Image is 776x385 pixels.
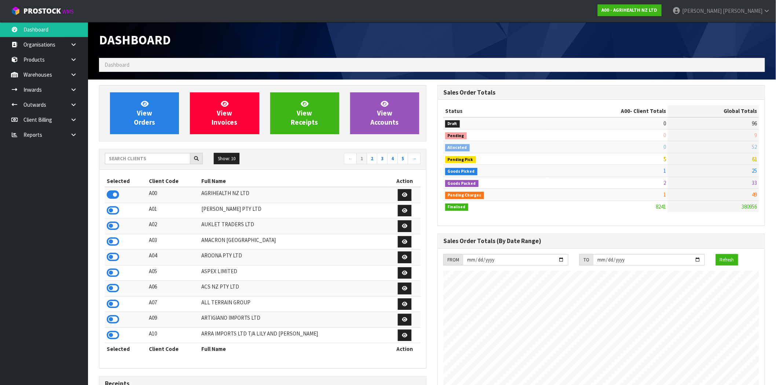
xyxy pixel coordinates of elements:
[105,61,129,68] span: Dashboard
[200,281,389,297] td: ACS NZ PTY LTD
[663,143,666,150] span: 0
[752,155,757,162] span: 61
[212,99,237,127] span: View Invoices
[663,191,666,198] span: 1
[214,153,239,165] button: Show: 10
[134,99,155,127] span: View Orders
[445,192,484,199] span: Pending Charges
[752,191,757,198] span: 49
[200,327,389,343] td: ARRA IMPORTS LTD T/A LILY AND [PERSON_NAME]
[200,175,389,187] th: Full Name
[356,153,367,165] a: 1
[656,203,666,210] span: 8241
[443,254,463,266] div: FROM
[200,187,389,203] td: AGRIHEALTH NZ LTD
[200,250,389,265] td: AROONA PTY LTD
[147,175,200,187] th: Client Code
[443,238,759,245] h3: Sales Order Totals (By Date Range)
[268,153,421,166] nav: Page navigation
[445,120,460,128] span: Draft
[598,4,662,16] a: A00 - AGRIHEALTH NZ LTD
[147,312,200,328] td: A09
[755,132,757,139] span: 9
[350,92,419,134] a: ViewAccounts
[389,343,421,355] th: Action
[200,234,389,250] td: AMACRON [GEOGRAPHIC_DATA]
[147,234,200,250] td: A03
[663,167,666,174] span: 1
[291,99,318,127] span: View Receipts
[752,167,757,174] span: 25
[190,92,259,134] a: ViewInvoices
[445,144,470,151] span: Allocated
[443,89,759,96] h3: Sales Order Totals
[445,132,467,140] span: Pending
[663,132,666,139] span: 0
[445,203,468,211] span: Finalised
[105,343,147,355] th: Selected
[445,180,479,187] span: Goods Packed
[716,254,738,266] button: Refresh
[200,312,389,328] td: ARTIGIANO IMPORTS LTD
[445,156,476,164] span: Pending Pick
[147,296,200,312] td: A07
[443,105,548,117] th: Status
[742,203,757,210] span: 380956
[663,120,666,127] span: 0
[200,219,389,234] td: AUKLET TRADERS LTD
[200,265,389,281] td: ASPEX LIMITED
[344,153,357,165] a: ←
[398,153,408,165] a: 5
[367,153,377,165] a: 2
[663,179,666,186] span: 2
[200,296,389,312] td: ALL TERRAIN GROUP
[147,203,200,219] td: A01
[663,155,666,162] span: 5
[387,153,398,165] a: 4
[105,153,190,164] input: Search clients
[147,265,200,281] td: A05
[445,168,477,175] span: Goods Picked
[668,105,759,117] th: Global Totals
[23,6,61,16] span: ProStock
[62,8,74,15] small: WMS
[147,219,200,234] td: A02
[200,343,389,355] th: Full Name
[147,187,200,203] td: A00
[147,327,200,343] td: A10
[99,32,171,48] span: Dashboard
[682,7,722,14] span: [PERSON_NAME]
[11,6,20,15] img: cube-alt.png
[579,254,593,266] div: TO
[548,105,668,117] th: - Client Totals
[621,107,630,114] span: A00
[389,175,421,187] th: Action
[200,203,389,219] td: [PERSON_NAME] PTY LTD
[105,175,147,187] th: Selected
[752,143,757,150] span: 52
[752,179,757,186] span: 33
[752,120,757,127] span: 96
[110,92,179,134] a: ViewOrders
[370,99,399,127] span: View Accounts
[147,250,200,265] td: A04
[723,7,762,14] span: [PERSON_NAME]
[602,7,658,13] strong: A00 - AGRIHEALTH NZ LTD
[408,153,421,165] a: →
[147,343,200,355] th: Client Code
[147,281,200,297] td: A06
[377,153,388,165] a: 3
[270,92,339,134] a: ViewReceipts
